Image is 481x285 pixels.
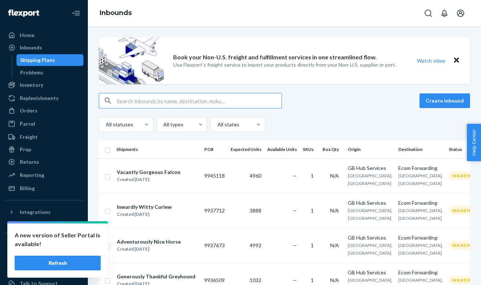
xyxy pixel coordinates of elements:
[20,208,51,216] div: Integrations
[117,169,180,176] div: Vacantly Gorgeous Falcon
[292,277,297,283] span: —
[4,182,83,194] a: Billing
[94,3,138,24] ol: breadcrumbs
[20,133,38,141] div: Freight
[453,6,468,21] button: Open account menu
[330,277,339,283] span: N/A
[20,107,37,114] div: Orders
[398,208,443,221] span: [GEOGRAPHIC_DATA], [GEOGRAPHIC_DATA]
[20,158,39,166] div: Returns
[173,61,396,69] p: Use Flexport’s freight service to import your products directly from your Non-U.S. supplier or port.
[69,6,83,21] button: Close Navigation
[345,141,395,158] th: Origin
[292,173,297,179] span: —
[4,156,83,168] a: Returns
[173,53,377,62] p: Book your Non-U.S. freight and fulfillment services in one streamlined flow.
[264,141,300,158] th: Available Units
[117,211,172,218] div: Created [DATE]
[4,92,83,104] a: Replenishments
[330,173,339,179] span: N/A
[201,141,228,158] th: PO#
[398,199,443,207] div: Ecom Forwarding
[20,185,35,192] div: Billing
[300,141,320,158] th: SKUs
[395,141,446,158] th: Destination
[330,242,339,248] span: N/A
[4,131,83,143] a: Freight
[292,207,297,214] span: —
[250,242,261,248] span: 4992
[217,121,217,128] input: All states
[15,231,101,248] p: A new version of Seller Portal is available!
[467,124,481,161] button: Help Center
[4,105,83,116] a: Orders
[4,118,83,130] a: Parcel
[20,69,43,76] div: Problems
[348,164,392,172] div: GB Hub Services
[452,55,461,66] button: Close
[320,141,345,158] th: Box Qty
[311,207,314,214] span: 1
[348,173,392,186] span: [GEOGRAPHIC_DATA], [GEOGRAPHIC_DATA]
[4,144,83,155] a: Prep
[398,243,443,256] span: [GEOGRAPHIC_DATA], [GEOGRAPHIC_DATA]
[348,269,392,276] div: GB Hub Services
[4,265,83,277] a: Settings
[437,6,452,21] button: Open notifications
[4,169,83,181] a: Reporting
[20,95,59,102] div: Replenishments
[4,239,83,251] button: Fast Tags
[412,55,450,66] button: Watch video
[20,146,31,153] div: Prep
[4,221,83,230] a: Add Integration
[117,93,281,108] input: Search inbounds by name, destination, msku...
[4,206,83,218] button: Integrations
[311,242,314,248] span: 1
[20,171,44,179] div: Reporting
[330,207,339,214] span: N/A
[8,10,39,17] img: Flexport logo
[250,277,261,283] span: 1032
[4,29,83,41] a: Home
[228,141,264,158] th: Expected Units
[398,173,443,186] span: [GEOGRAPHIC_DATA], [GEOGRAPHIC_DATA]
[421,6,436,21] button: Open Search Box
[201,158,228,193] td: 9945118
[20,81,43,89] div: Inventory
[348,199,392,207] div: GB Hub Services
[348,243,392,256] span: [GEOGRAPHIC_DATA], [GEOGRAPHIC_DATA]
[348,234,392,241] div: GB Hub Services
[20,44,42,51] div: Inbounds
[201,193,228,228] td: 9937712
[348,208,392,221] span: [GEOGRAPHIC_DATA], [GEOGRAPHIC_DATA]
[16,67,84,78] a: Problems
[117,203,172,211] div: Inwardly Witty Curlew
[113,141,201,158] th: Shipments
[398,234,443,241] div: Ecom Forwarding
[20,120,35,127] div: Parcel
[16,54,84,66] a: Shipping Plans
[4,42,83,53] a: Inbounds
[15,256,101,270] button: Refresh
[117,238,181,245] div: Adventurously Nice Horse
[398,164,443,172] div: Ecom Forwarding
[420,93,470,108] button: Create inbound
[20,32,34,39] div: Home
[292,242,297,248] span: —
[4,79,83,91] a: Inventory
[311,173,314,179] span: 1
[117,273,195,280] div: Generously Thankful Greyhound
[311,277,314,283] span: 1
[250,173,261,179] span: 4960
[20,56,55,64] div: Shipping Plans
[4,253,83,262] a: Add Fast Tag
[117,245,181,253] div: Created [DATE]
[398,269,443,276] div: Ecom Forwarding
[100,9,132,17] a: Inbounds
[201,228,228,263] td: 9937673
[117,176,180,183] div: Created [DATE]
[105,121,106,128] input: All statuses
[250,207,261,214] span: 3888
